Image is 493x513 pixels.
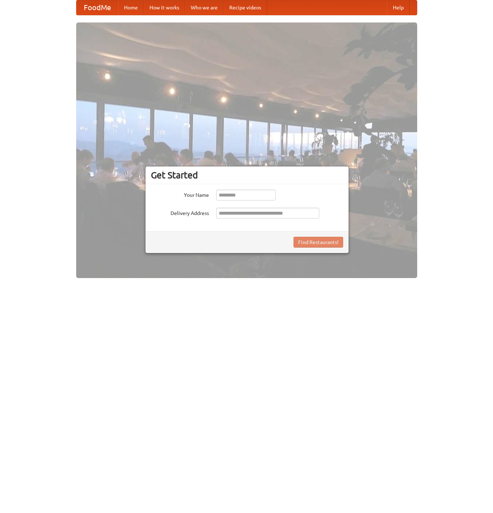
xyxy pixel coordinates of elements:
[151,170,343,181] h3: Get Started
[151,190,209,199] label: Your Name
[144,0,185,15] a: How it works
[151,208,209,217] label: Delivery Address
[387,0,410,15] a: Help
[293,237,343,248] button: Find Restaurants!
[185,0,223,15] a: Who we are
[118,0,144,15] a: Home
[223,0,267,15] a: Recipe videos
[77,0,118,15] a: FoodMe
